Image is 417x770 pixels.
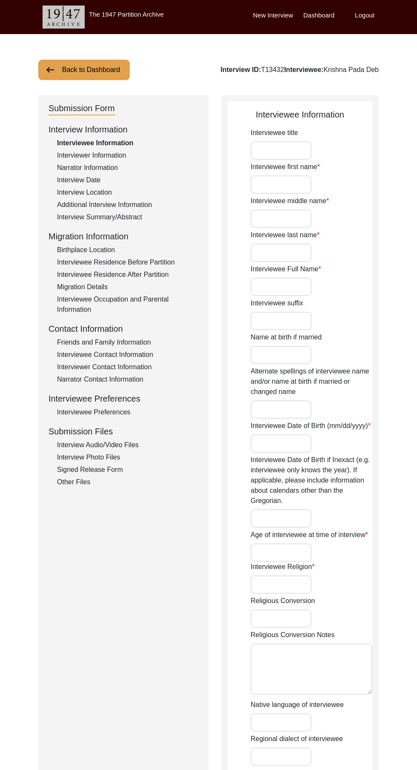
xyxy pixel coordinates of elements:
[49,102,115,115] div: Submission Form
[251,596,315,606] label: Religious Conversion
[49,392,198,405] div: Interviewee Preferences
[57,212,198,222] div: Interview Summary/Abstract
[57,440,198,450] div: Interview Audio/Video Files
[57,374,198,385] div: Narrator Contact Information
[89,11,164,18] label: The 1947 Partition Archive
[251,630,334,640] label: Religious Conversion Notes
[57,175,198,185] div: Interview Date
[251,162,320,172] label: Interviewee first name
[57,138,198,148] div: Interviewee Information
[220,66,261,73] b: Interview ID:
[57,452,198,463] div: Interview Photo Files
[38,60,130,80] button: Back to Dashboard
[57,150,198,161] div: Interviewer Information
[57,270,198,280] div: Interviewee Residence After Partition
[251,455,372,506] label: Interviewee Date of Birth if Inexact (e.g. interviewee only knows the year). If applicable, pleas...
[251,421,371,431] label: Interviewee Date of Birth (mm/dd/yyyy)
[57,337,198,348] div: Friends and Family Information
[57,257,198,267] div: Interviewee Residence Before Partition
[228,108,372,121] div: Interviewee Information
[251,230,320,240] label: Interviewee last name
[49,425,198,438] div: Submission Files
[355,11,374,20] label: Logout
[57,163,198,173] div: Narrator Information
[251,562,314,572] label: Interviewee Religion
[303,11,334,20] label: Dashboard
[57,245,198,255] div: Birthplace Location
[57,200,198,210] div: Additional Interview Information
[57,282,198,292] div: Migration Details
[220,65,379,75] div: T13432 Krishna Pada Deb
[57,477,198,487] div: Other Files
[253,11,293,20] label: New Interview
[57,465,198,475] div: Signed Release Form
[49,322,198,335] div: Contact Information
[251,700,344,710] label: Native language of interviewee
[251,264,321,274] label: Interviewee Full Name
[57,350,198,360] div: Interviewee Contact Information
[251,332,322,342] label: Name at birth if married
[251,196,329,206] label: Interviewee middle name
[49,230,198,243] div: Migration Information
[251,366,372,397] label: Alternate spellings of interviewee name and/or name at birth if married or changed name
[251,128,298,138] label: Interviewee title
[57,187,198,198] div: Interview Location
[251,530,368,540] label: Age of interviewee at time of interview
[284,66,323,73] b: Interviewee:
[251,734,343,744] label: Regional dialect of interviewee
[57,407,198,417] div: Interviewee Preferences
[43,6,85,29] img: header-logo.png
[251,298,303,308] label: Interviewee suffix
[57,294,198,315] div: Interviewee Occupation and Parental Information
[45,65,55,75] img: arrow-left.png
[49,123,198,136] div: Interview Information
[57,362,198,372] div: Interviewer Contact Information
